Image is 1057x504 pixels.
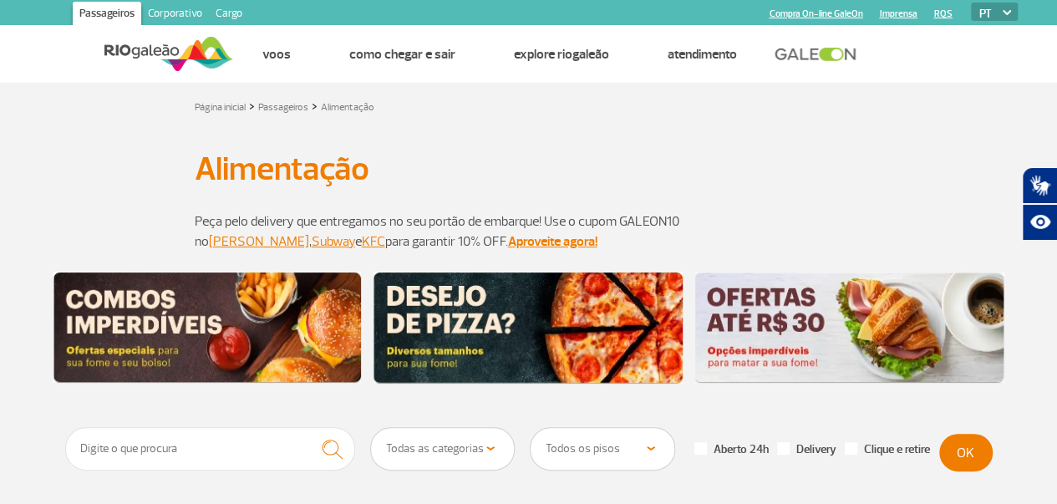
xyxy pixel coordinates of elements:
a: > [249,96,255,115]
a: Passageiros [258,101,308,114]
a: KFC [362,233,385,250]
h1: Alimentação [195,155,863,183]
a: Passageiros [73,2,141,28]
button: OK [939,434,993,471]
a: Corporativo [141,2,209,28]
a: > [312,96,318,115]
label: Clique e retire [845,442,930,457]
a: [PERSON_NAME] [209,233,309,250]
a: Compra On-line GaleOn [769,8,862,19]
a: Como chegar e sair [349,46,455,63]
a: Explore RIOgaleão [514,46,609,63]
button: Abrir recursos assistivos. [1022,204,1057,241]
a: Aproveite agora! [508,233,597,250]
a: Página inicial [195,101,246,114]
label: Aberto 24h [694,442,769,457]
a: Atendimento [668,46,737,63]
p: Peça pelo delivery que entregamos no seu portão de embarque! Use o cupom GALEON10 no , e para gar... [195,211,863,252]
div: Plugin de acessibilidade da Hand Talk. [1022,167,1057,241]
a: RQS [933,8,952,19]
a: Voos [262,46,291,63]
label: Delivery [777,442,836,457]
a: Imprensa [879,8,917,19]
a: Subway [312,233,355,250]
a: Alimentação [321,101,374,114]
a: Cargo [209,2,249,28]
button: Abrir tradutor de língua de sinais. [1022,167,1057,204]
input: Digite o que procura [65,427,356,471]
